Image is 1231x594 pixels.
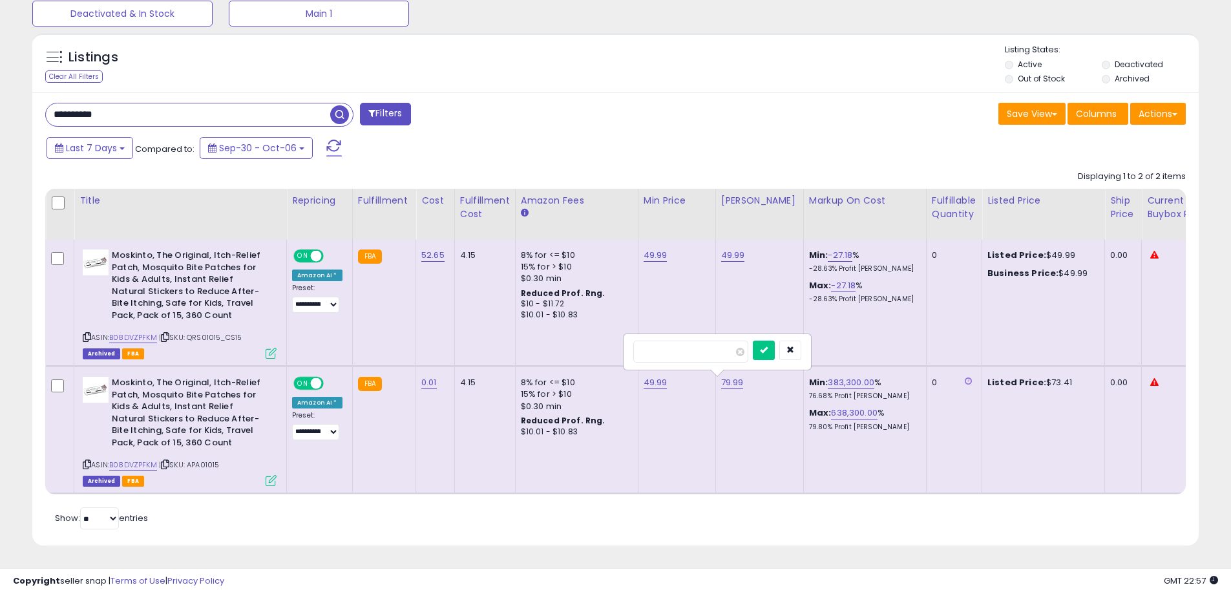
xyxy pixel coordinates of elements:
[809,194,921,207] div: Markup on Cost
[1110,249,1131,261] div: 0.00
[292,270,342,281] div: Amazon AI *
[521,427,628,438] div: $10.01 - $10.83
[1018,59,1042,70] label: Active
[83,249,277,357] div: ASIN:
[1018,73,1065,84] label: Out of Stock
[987,376,1046,388] b: Listed Price:
[292,194,347,207] div: Repricing
[809,377,916,401] div: %
[809,279,832,292] b: Max:
[55,512,148,524] span: Show: entries
[521,310,628,321] div: $10.01 - $10.83
[809,264,916,273] p: -28.63% Profit [PERSON_NAME]
[66,142,117,154] span: Last 7 Days
[358,377,382,391] small: FBA
[809,407,832,419] b: Max:
[644,194,710,207] div: Min Price
[45,70,103,83] div: Clear All Filters
[831,279,856,292] a: -27.18
[295,378,311,389] span: ON
[932,249,972,261] div: 0
[1078,171,1186,183] div: Displaying 1 to 2 of 2 items
[32,1,213,27] button: Deactivated & In Stock
[1110,377,1131,388] div: 0.00
[521,249,628,261] div: 8% for <= $10
[460,249,505,261] div: 4.15
[322,378,342,389] span: OFF
[83,377,109,403] img: 413z5TmKYfL._SL40_.jpg
[521,261,628,273] div: 15% for > $10
[987,377,1095,388] div: $73.41
[828,376,874,389] a: 383,300.00
[122,476,144,487] span: FBA
[809,280,916,304] div: %
[1115,73,1150,84] label: Archived
[110,575,165,587] a: Terms of Use
[721,249,745,262] a: 49.99
[521,415,605,426] b: Reduced Prof. Rng.
[1130,103,1186,125] button: Actions
[200,137,313,159] button: Sep-30 - Oct-06
[521,299,628,310] div: $10 - $11.72
[292,284,342,313] div: Preset:
[644,376,668,389] a: 49.99
[421,249,445,262] a: 52.65
[358,249,382,264] small: FBA
[112,249,269,324] b: Moskinto, The Original, Itch-Relief Patch, Mosquito Bite Patches for Kids & Adults, Instant Relie...
[809,423,916,432] p: 79.80% Profit [PERSON_NAME]
[229,1,409,27] button: Main 1
[809,249,828,261] b: Min:
[83,249,109,275] img: 413z5TmKYfL._SL40_.jpg
[809,392,916,401] p: 76.68% Profit [PERSON_NAME]
[1005,44,1199,56] p: Listing States:
[360,103,410,125] button: Filters
[109,332,157,343] a: B08DVZPFKM
[521,388,628,400] div: 15% for > $10
[79,194,281,207] div: Title
[219,142,297,154] span: Sep-30 - Oct-06
[83,348,120,359] span: Listings that have been deleted from Seller Central
[987,268,1095,279] div: $49.99
[358,194,410,207] div: Fulfillment
[521,273,628,284] div: $0.30 min
[1115,59,1163,70] label: Deactivated
[292,411,342,440] div: Preset:
[987,249,1046,261] b: Listed Price:
[1110,194,1136,221] div: Ship Price
[932,377,972,388] div: 0
[47,137,133,159] button: Last 7 Days
[68,48,118,67] h5: Listings
[987,249,1095,261] div: $49.99
[122,348,144,359] span: FBA
[521,401,628,412] div: $0.30 min
[521,194,633,207] div: Amazon Fees
[83,377,277,485] div: ASIN:
[521,288,605,299] b: Reduced Prof. Rng.
[421,376,437,389] a: 0.01
[159,332,242,343] span: | SKU: QRS01015_CS15
[460,377,505,388] div: 4.15
[292,397,342,408] div: Amazon AI *
[831,407,878,419] a: 638,300.00
[159,460,220,470] span: | SKU: APA01015
[809,407,916,431] div: %
[809,376,828,388] b: Min:
[987,267,1058,279] b: Business Price:
[809,295,916,304] p: -28.63% Profit [PERSON_NAME]
[1147,194,1214,221] div: Current Buybox Price
[112,377,269,452] b: Moskinto, The Original, Itch-Relief Patch, Mosquito Bite Patches for Kids & Adults, Instant Relie...
[135,143,195,155] span: Compared to:
[295,251,311,262] span: ON
[13,575,60,587] strong: Copyright
[828,249,852,262] a: -27.18
[13,575,224,588] div: seller snap | |
[167,575,224,587] a: Privacy Policy
[460,194,510,221] div: Fulfillment Cost
[809,249,916,273] div: %
[1076,107,1117,120] span: Columns
[987,194,1099,207] div: Listed Price
[721,194,798,207] div: [PERSON_NAME]
[644,249,668,262] a: 49.99
[1068,103,1128,125] button: Columns
[721,376,744,389] a: 79.99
